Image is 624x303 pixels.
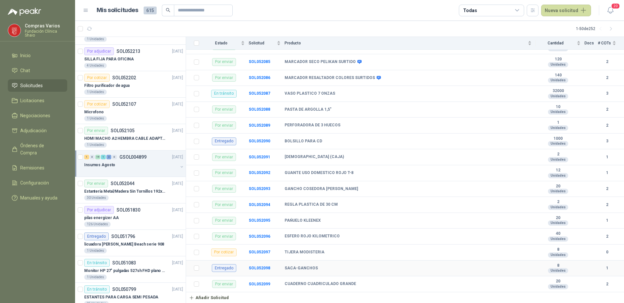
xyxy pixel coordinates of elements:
p: GSOL004899 [119,155,147,159]
a: Adjudicación [8,124,67,137]
p: Estantería Metal/Madera Sin Tornillos 192x100x50 cm 5 Niveles Gris [84,188,165,195]
b: 2 [598,122,616,129]
div: Unidades [548,189,568,194]
div: En tránsito [84,285,110,293]
span: 20 [611,3,620,9]
b: PERFORADORA DE 3 HUECOS [285,123,340,128]
div: Por enviar [212,74,236,82]
span: search [166,8,170,12]
a: EntregadoSOL051796[DATE] licuadora [PERSON_NAME] Beach serie 9081 Unidades [75,230,186,256]
span: 615 [144,7,157,14]
p: [DATE] [172,154,183,160]
p: SOL052105 [111,128,134,133]
a: SOL052089 [249,123,270,128]
a: SOL052099 [249,282,270,286]
div: Unidades [548,78,568,83]
span: Solicitudes [20,82,43,89]
a: SOL052090 [249,139,270,143]
b: 120 [536,57,581,62]
b: 1000 [536,136,581,141]
b: SACA-GANCHOS [285,266,318,271]
div: Entregado [212,264,236,272]
b: 1 [536,120,581,125]
div: Unidades [548,284,568,289]
div: Por adjudicar [84,206,114,214]
b: 3 [598,90,616,97]
div: 1 [84,155,89,159]
span: # COTs [598,41,611,45]
p: HDMI MACHO A2 HEMBRA CABLE ADAPTADOR CONVERTIDOR FOR MONIT [84,136,165,142]
th: Producto [285,37,536,50]
div: Por enviar [212,58,236,66]
div: 1 Unidades [84,37,107,42]
div: 1 Unidades [84,248,107,253]
b: 8 [536,263,581,268]
b: SOL052093 [249,186,270,191]
a: SOL052088 [249,107,270,112]
span: Producto [285,41,526,45]
p: [DATE] [172,181,183,187]
p: SOL050799 [112,287,136,292]
div: En tránsito [84,259,110,267]
a: SOL052091 [249,155,270,159]
p: SOL051830 [117,208,140,212]
div: Unidades [548,173,568,178]
span: Remisiones [20,164,44,171]
b: PASTA DE ARGOLLA 1,5" [285,107,332,112]
a: SOL052096 [249,234,270,239]
p: [DATE] [172,260,183,266]
span: Órdenes de Compra [20,142,61,156]
div: Unidades [548,252,568,258]
p: Microfono [84,109,104,115]
span: Licitaciones [20,97,44,104]
div: 1 Unidades [84,275,107,280]
div: Unidades [548,62,568,67]
a: Por enviarSOL052105[DATE] HDMI MACHO A2 HEMBRA CABLE ADAPTADOR CONVERTIDOR FOR MONIT1 Unidades [75,124,186,151]
span: Estado [203,41,240,45]
div: 1 Unidades [84,116,107,121]
div: 4 Unidades [84,63,107,68]
b: 1 [598,265,616,271]
p: SOL052107 [112,102,136,106]
b: 32000 [536,88,581,94]
span: Manuales y ayuda [20,194,57,201]
button: 20 [604,5,616,16]
p: SOL052202 [112,75,136,80]
a: SOL052098 [249,266,270,270]
div: 19 [95,155,100,159]
div: Unidades [548,268,568,273]
b: 40 [536,231,581,236]
div: Por enviar [84,180,108,187]
a: Inicio [8,49,67,62]
span: Chat [20,67,30,74]
p: SILLA FIJA PARA OFICINA [84,56,134,62]
div: Unidades [548,141,568,146]
div: Entregado [212,137,236,145]
th: Estado [203,37,249,50]
b: 10 [536,104,581,110]
a: SOL052085 [249,59,270,64]
p: [DATE] [172,286,183,293]
div: Entregado [84,232,109,240]
b: 2 [598,75,616,81]
b: 20 [536,215,581,221]
a: SOL052094 [249,202,270,207]
div: Por cotizar [211,248,237,256]
div: Por enviar [212,105,236,113]
p: SOL051796 [111,234,135,239]
a: SOL052095 [249,218,270,223]
b: 1 [598,217,616,224]
p: Fundación Clínica Shaio [25,29,67,37]
b: TIJERA MODISTERIA [285,250,324,255]
b: PAŃUELO KLEENEX [285,218,321,223]
div: Por cotizar [84,74,110,82]
a: SOL052092 [249,170,270,175]
b: GUANTE USO DOMESTICO ROJO T-8 [285,170,353,176]
div: Todas [463,7,477,14]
